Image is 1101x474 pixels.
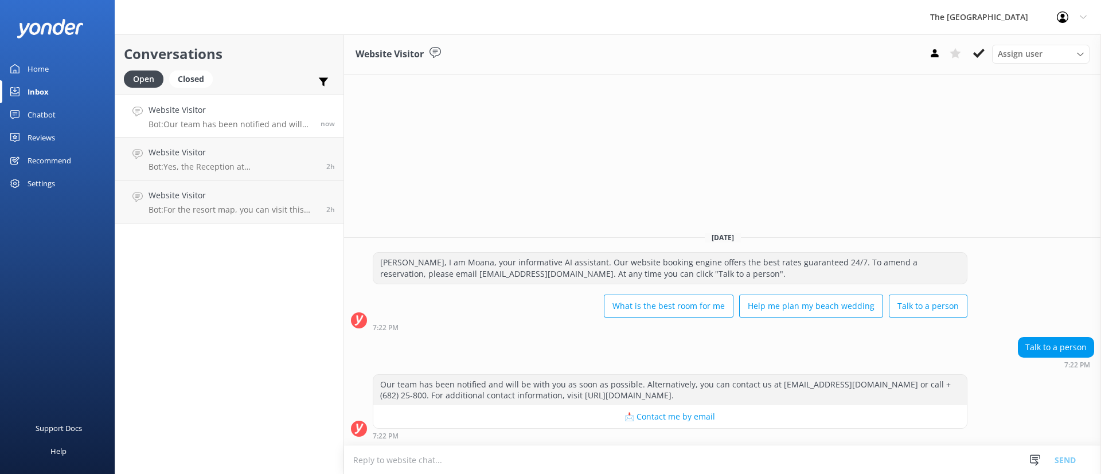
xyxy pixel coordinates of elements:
[50,440,67,463] div: Help
[28,149,71,172] div: Recommend
[373,324,399,331] strong: 7:22 PM
[1064,362,1090,369] strong: 7:22 PM
[149,119,312,130] p: Bot: Our team has been notified and will be with you as soon as possible. Alternatively, you can ...
[739,295,883,318] button: Help me plan my beach wedding
[169,72,218,85] a: Closed
[604,295,733,318] button: What is the best room for me
[149,146,318,159] h4: Website Visitor
[373,375,967,405] div: Our team has been notified and will be with you as soon as possible. Alternatively, you can conta...
[149,205,318,215] p: Bot: For the resort map, you can visit this link and click on "resort Map" at the lower left bott...
[373,433,399,440] strong: 7:22 PM
[992,45,1090,63] div: Assign User
[17,19,83,38] img: yonder-white-logo.png
[124,70,163,88] div: Open
[326,205,335,214] span: 04:37pm 18-Aug-2025 (UTC -10:00) Pacific/Honolulu
[28,126,55,149] div: Reviews
[998,48,1043,60] span: Assign user
[115,181,343,224] a: Website VisitorBot:For the resort map, you can visit this link and click on "resort Map" at the l...
[149,189,318,202] h4: Website Visitor
[705,233,741,242] span: [DATE]
[373,323,967,331] div: 07:22pm 18-Aug-2025 (UTC -10:00) Pacific/Honolulu
[28,172,55,195] div: Settings
[28,80,49,103] div: Inbox
[889,295,967,318] button: Talk to a person
[115,95,343,138] a: Website VisitorBot:Our team has been notified and will be with you as soon as possible. Alternati...
[124,72,169,85] a: Open
[373,432,967,440] div: 07:22pm 18-Aug-2025 (UTC -10:00) Pacific/Honolulu
[28,57,49,80] div: Home
[321,119,335,128] span: 07:22pm 18-Aug-2025 (UTC -10:00) Pacific/Honolulu
[373,405,967,428] button: 📩 Contact me by email
[124,43,335,65] h2: Conversations
[373,253,967,283] div: [PERSON_NAME], I am Moana, your informative AI assistant. Our website booking engine offers the b...
[149,104,312,116] h4: Website Visitor
[1018,338,1094,357] div: Talk to a person
[36,417,82,440] div: Support Docs
[149,162,318,172] p: Bot: Yes, the Reception at [GEOGRAPHIC_DATA] is open 24/7.
[326,162,335,171] span: 05:23pm 18-Aug-2025 (UTC -10:00) Pacific/Honolulu
[1018,361,1094,369] div: 07:22pm 18-Aug-2025 (UTC -10:00) Pacific/Honolulu
[28,103,56,126] div: Chatbot
[169,70,213,88] div: Closed
[115,138,343,181] a: Website VisitorBot:Yes, the Reception at [GEOGRAPHIC_DATA] is open 24/7.2h
[356,47,424,62] h3: Website Visitor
